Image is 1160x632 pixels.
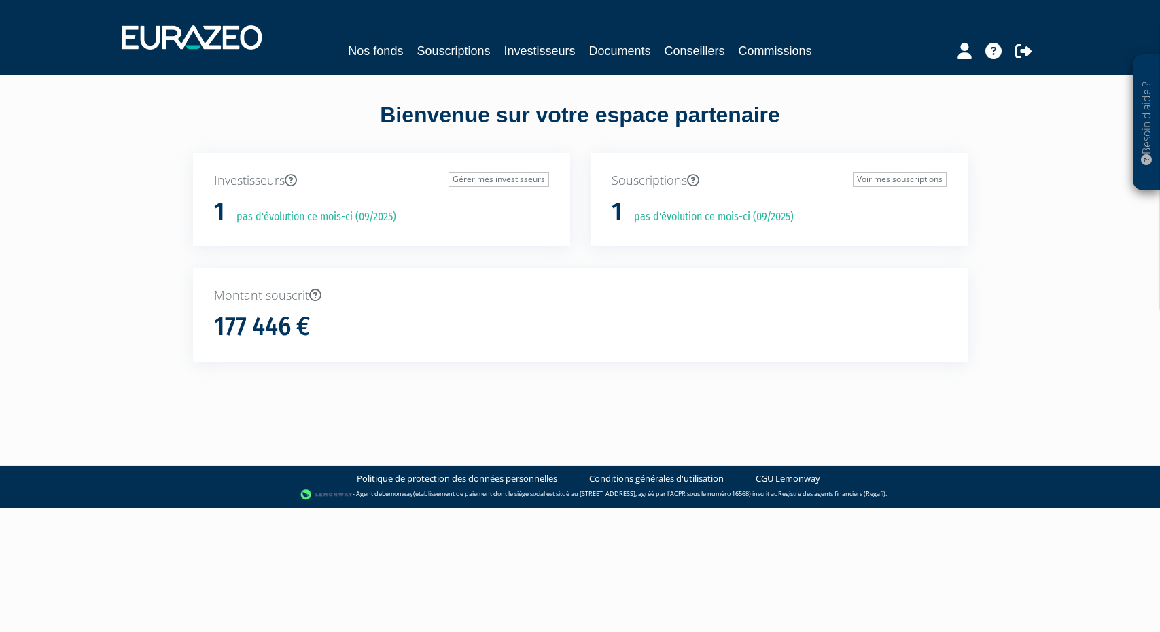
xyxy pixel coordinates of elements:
[357,472,557,485] a: Politique de protection des données personnelles
[449,172,549,187] a: Gérer mes investisseurs
[227,209,396,225] p: pas d'évolution ce mois-ci (09/2025)
[214,287,947,304] p: Montant souscrit
[122,25,262,50] img: 1732889491-logotype_eurazeo_blanc_rvb.png
[382,489,413,498] a: Lemonway
[778,489,885,498] a: Registre des agents financiers (Regafi)
[612,172,947,190] p: Souscriptions
[853,172,947,187] a: Voir mes souscriptions
[348,41,403,60] a: Nos fonds
[183,100,978,153] div: Bienvenue sur votre espace partenaire
[756,472,820,485] a: CGU Lemonway
[612,198,622,226] h1: 1
[665,41,725,60] a: Conseillers
[214,313,310,341] h1: 177 446 €
[504,41,575,60] a: Investisseurs
[300,488,353,502] img: logo-lemonway.png
[589,41,651,60] a: Documents
[1139,62,1155,184] p: Besoin d'aide ?
[14,488,1146,502] div: - Agent de (établissement de paiement dont le siège social est situé au [STREET_ADDRESS], agréé p...
[589,472,724,485] a: Conditions générales d'utilisation
[739,41,812,60] a: Commissions
[625,209,794,225] p: pas d'évolution ce mois-ci (09/2025)
[417,41,490,60] a: Souscriptions
[214,172,549,190] p: Investisseurs
[214,198,225,226] h1: 1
